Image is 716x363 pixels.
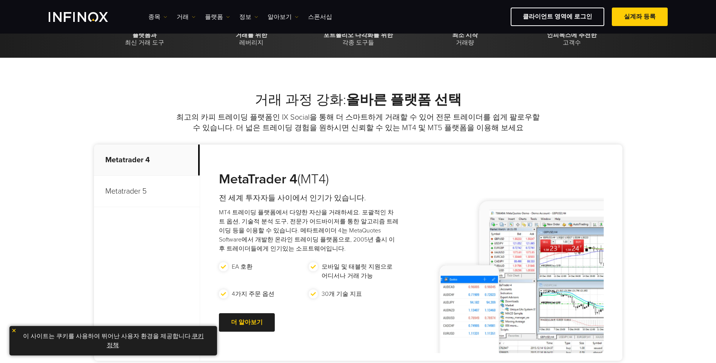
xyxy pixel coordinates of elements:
[521,31,622,46] p: 고객수
[239,12,258,22] a: 정보
[219,313,275,332] a: 더 알아보기
[94,145,200,176] p: Metatrader 4
[13,330,213,352] p: 이 사이트는 쿠키를 사용하여 뛰어난 사용자 환경을 제공합니다. .
[612,8,668,26] a: 실계좌 등록
[94,31,195,46] p: 최신 거래 도구
[175,112,541,133] p: 최고의 카피 트레이딩 플랫폼인 IX Social을 통해 더 스마트하게 거래할 수 있어 전문 트레이더를 쉽게 팔로우할 수 있습니다. 더 넓은 트레이딩 경험을 원하시면 신뢰할 수...
[232,289,274,298] p: 4가지 주문 옵션
[219,193,399,203] h4: 전 세계 투자자들 사이에서 인기가 있습니다.
[132,31,157,39] strong: 플랫폼과
[201,31,302,46] p: 레버리지
[268,12,299,22] a: 알아보기
[219,208,399,253] p: MT4 트레이딩 플랫폼에서 다양한 자산을 거래하세요. 포괄적인 차트 옵션, 기술적 분석 도구, 전문가 어드바이저를 통한 알고리즘 트레이딩 등을 이용할 수 있습니다. 메타트레이...
[148,12,167,22] a: 종목
[219,171,399,188] h3: (MT4)
[322,289,362,298] p: 30개 기술 지표
[94,92,622,108] h2: 거래 과정 강화:
[232,262,253,271] p: EA 호환
[414,31,516,46] p: 거래량
[452,31,478,39] strong: 최소 시작
[511,8,604,26] a: 클라이언트 영역에 로그인
[308,12,332,22] a: 스폰서십
[11,328,17,333] img: yellow close icon
[205,12,230,22] a: 플랫폼
[177,12,196,22] a: 거래
[308,31,409,46] p: 각종 도구들
[323,31,393,39] strong: 포트폴리오 다각화를 위한
[236,31,267,39] strong: 거래를 위한
[322,262,395,280] p: 모바일 및 태블릿 지원으로 어디서나 거래 가능
[346,92,462,108] strong: 올바른 플랫폼 선택
[94,176,200,207] p: Metatrader 5
[219,171,297,187] strong: MetaTrader 4
[547,31,597,39] strong: 인피녹스에 추천한
[49,12,126,22] a: INFINOX Logo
